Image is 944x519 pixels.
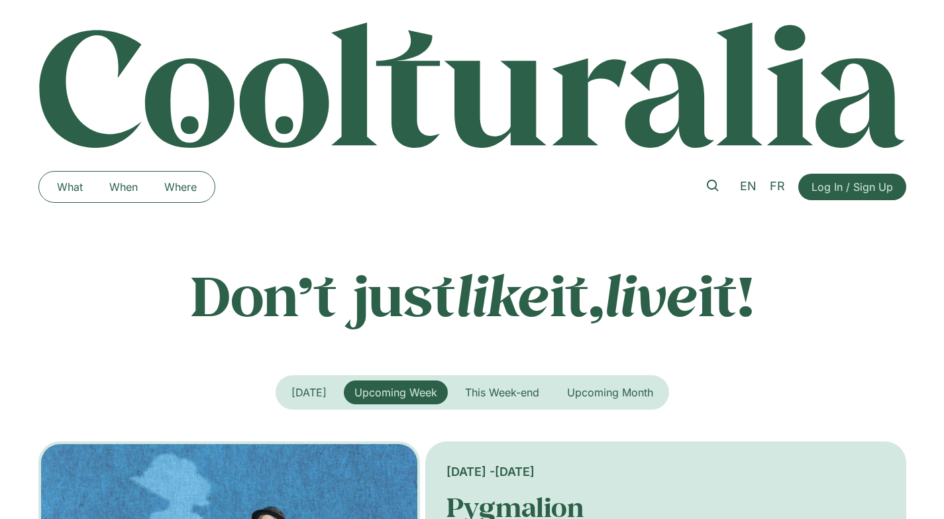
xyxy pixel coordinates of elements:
[456,258,550,331] em: like
[812,179,893,195] span: Log In / Sign Up
[465,386,539,399] span: This Week-end
[740,179,757,193] span: EN
[291,386,327,399] span: [DATE]
[733,177,763,196] a: EN
[151,176,210,198] a: Where
[38,262,906,328] p: Don’t just it, it!
[798,174,906,200] a: Log In / Sign Up
[567,386,653,399] span: Upcoming Month
[770,179,785,193] span: FR
[604,258,698,331] em: live
[354,386,437,399] span: Upcoming Week
[96,176,151,198] a: When
[763,177,792,196] a: FR
[446,463,884,481] div: [DATE] -[DATE]
[44,176,210,198] nav: Menu
[44,176,96,198] a: What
